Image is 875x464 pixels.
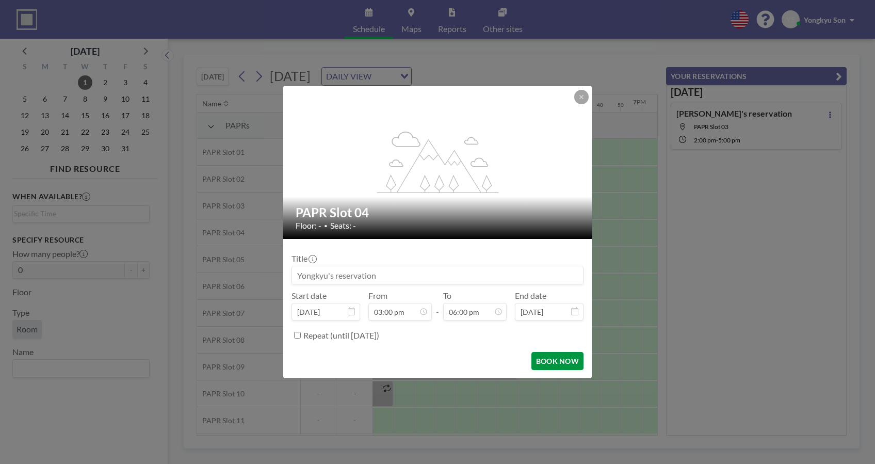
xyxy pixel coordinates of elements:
span: Seats: - [330,220,356,231]
h2: PAPR Slot 04 [296,205,580,220]
input: Yongkyu's reservation [292,266,583,284]
g: flex-grow: 1.2; [377,131,499,193]
label: Repeat (until [DATE]) [303,330,379,341]
label: Title [291,253,316,264]
span: - [436,294,439,317]
label: To [443,291,451,301]
label: End date [515,291,546,301]
label: From [368,291,387,301]
button: BOOK NOW [531,352,584,370]
label: Start date [291,291,327,301]
span: • [324,222,328,230]
span: Floor: - [296,220,321,231]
